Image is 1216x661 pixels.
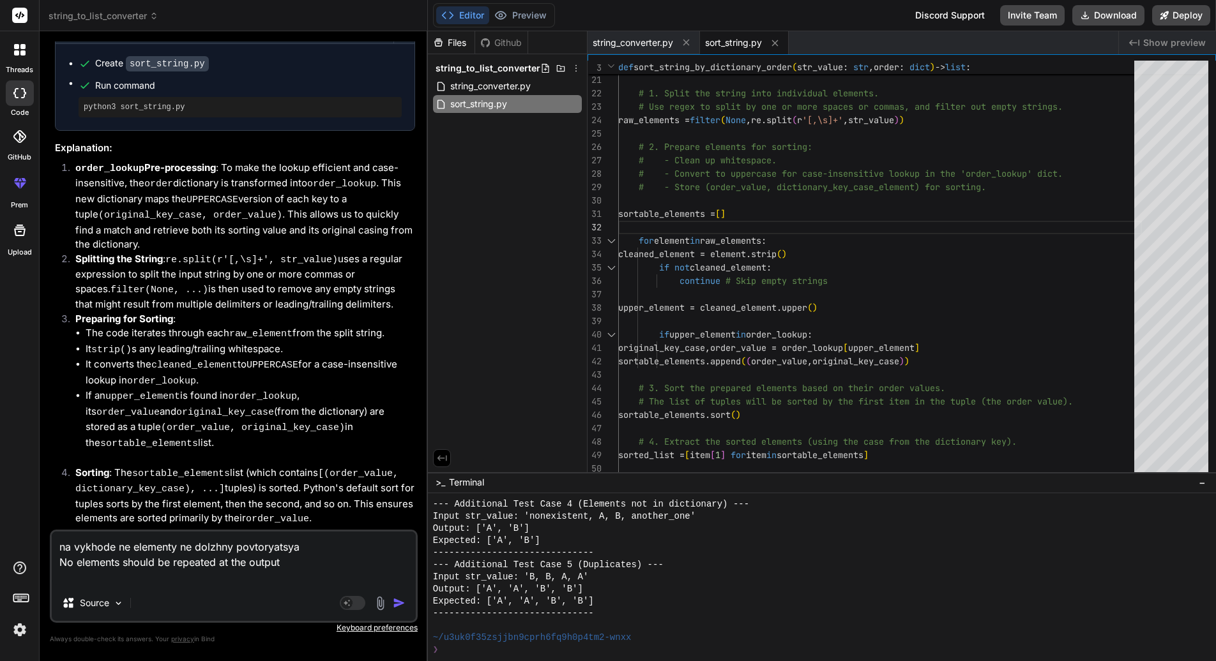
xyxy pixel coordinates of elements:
[436,476,445,489] span: >_
[618,302,807,313] span: upper_element = cleaned_element.upper
[588,301,602,315] div: 38
[95,79,402,92] span: Run command
[588,194,602,207] div: 30
[807,302,812,313] span: (
[176,407,274,418] code: original_key_case
[843,114,848,126] span: ,
[639,382,894,394] span: # 3. Sort the prepared elements based on their ord
[126,56,209,71] code: sort_string.py
[659,329,669,340] span: if
[639,181,894,193] span: # - Store (order_value, dictionary_key_case_ele
[75,163,144,174] code: order_lookup
[731,449,746,461] span: for
[853,61,869,73] span: str
[894,436,1017,447] span: rom the dictionary key).
[228,391,297,402] code: order_lookup
[720,449,726,461] span: ]
[899,355,904,367] span: )
[741,355,746,367] span: (
[65,466,415,527] li: : The list (which contains tuples) is sorted. Python's default sort for tuples sorts by the first...
[588,382,602,395] div: 44
[588,154,602,167] div: 27
[674,262,690,273] span: not
[680,275,720,286] span: continue
[899,114,904,126] span: )
[1196,472,1208,493] button: −
[726,275,828,286] span: # Skip empty strings
[588,61,602,75] span: 3
[8,247,32,258] label: Upload
[588,248,602,261] div: 34
[171,635,194,642] span: privacy
[807,355,812,367] span: ,
[55,141,415,156] h3: Explanation:
[618,409,731,420] span: sortable_elements.sort
[639,396,894,407] span: # The list of tuples will be sorted by the first i
[433,535,540,547] span: Expected: ['A', 'B']
[588,368,602,382] div: 43
[65,312,415,466] li: :
[433,607,594,620] span: ------------------------------
[588,408,602,422] div: 46
[618,208,715,219] span: sortable_elements =
[894,382,945,394] span: er values.
[588,449,602,462] div: 49
[75,253,163,265] strong: Splitting the String
[65,527,415,587] li: : A list comprehension extracts only the (the second element of each tuple) from the sorted list,...
[705,342,710,353] span: ,
[433,571,588,583] span: Input str_value: 'B, B, A, A'
[433,632,632,644] span: ~/u3uk0f35zsjjbn9cprh6fq9h0p4tm2-wnxx
[618,355,741,367] span: sortable_elements.append
[588,422,602,435] div: 47
[449,78,532,94] span: string_converter.py
[705,36,762,49] span: sort_string.py
[843,342,848,353] span: [
[777,248,782,260] span: (
[433,510,695,523] span: Input str_value: 'nonexistent, A, B, another_one'
[710,449,715,461] span: [
[685,449,690,461] span: [
[161,422,345,433] code: (order_value, original_key_case)
[588,315,602,328] div: 39
[894,101,1063,112] span: as, and filter out empty strings.
[710,342,843,353] span: order_value = order_lookup
[186,195,238,205] code: UPPERCASE
[812,355,899,367] span: original_key_case
[690,235,700,246] span: in
[588,140,602,154] div: 26
[489,6,552,24] button: Preview
[11,107,29,118] label: code
[588,288,602,301] div: 37
[639,235,654,246] span: for
[1199,476,1206,489] span: −
[100,438,198,449] code: sortable_elements
[797,61,843,73] span: str_value
[731,409,736,420] span: (
[588,181,602,194] div: 29
[144,179,173,189] code: order
[433,547,594,559] span: ------------------------------
[50,623,418,633] p: Keyboard preferences
[766,449,777,461] span: in
[98,210,282,221] code: (original_key_case, order_value)
[588,328,602,341] div: 40
[746,114,751,126] span: ,
[588,435,602,449] div: 48
[930,61,935,73] span: )
[588,462,602,475] div: 50
[11,200,28,211] label: prem
[86,342,415,358] li: It s any leading/trailing whitespace.
[588,167,602,181] div: 28
[700,235,761,246] span: raw_elements
[726,114,746,126] span: None
[75,313,173,325] strong: Preparing for Sorting
[894,396,1073,407] span: tem in the tuple (the order value).
[373,596,388,611] img: attachment
[746,449,766,461] span: item
[894,181,986,193] span: ment) for sorting.
[777,449,863,461] span: sortable_elements
[904,355,909,367] span: )
[105,391,180,402] code: upper_element
[603,328,619,341] div: Click to collapse the range.
[393,597,406,609] img: icon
